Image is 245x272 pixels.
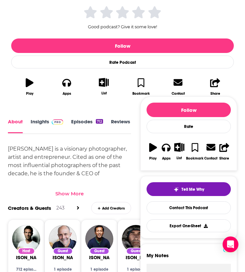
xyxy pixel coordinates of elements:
a: Reviews [111,118,130,133]
span: [PERSON_NAME] [8,255,45,260]
div: 1 episode [126,267,146,272]
div: Apps [63,91,71,96]
div: Contact [172,91,185,96]
a: Contact This Podcast [147,201,231,214]
a: Henry Shukman [44,255,81,260]
a: Chase Jarvis [8,255,45,260]
div: [PERSON_NAME] is a visionary photographer, artist and entrepreneur. Cited as one of the most infl... [8,145,131,227]
button: Export One-Sheet [147,219,231,232]
div: Rate Podcast [11,56,234,68]
img: Podchaser Pro [52,119,63,125]
div: Share [210,91,220,96]
a: InsightsPodchaser Pro [31,118,63,133]
a: Creators & Guests [8,205,51,211]
div: Play [149,156,157,161]
div: 1 episode [89,267,109,272]
div: Share [219,156,229,161]
a: Episodes712 [71,118,103,133]
a: Contact [204,138,218,164]
div: 712 [96,119,103,124]
img: Henry Shukman [49,225,77,253]
a: Michael Horn [117,255,154,260]
div: Bookmark [132,91,150,96]
div: Bookmark [186,156,204,161]
div: 1 episode [53,267,73,272]
button: Bookmark [186,138,204,164]
span: Tell Me Why [181,187,204,192]
button: Bookmark [122,74,160,100]
div: Add Creators [91,202,131,214]
div: Open Intercom Messenger [223,236,238,252]
a: About [8,118,23,133]
div: 712 episodes [16,267,36,272]
button: Follow [147,103,231,117]
a: Contact [160,74,197,100]
button: Play [147,138,160,164]
button: Share [197,74,234,100]
div: Good podcast? Give it some love! [73,5,172,29]
button: List [85,74,122,99]
button: Follow [11,38,234,53]
a: View All [77,205,79,211]
button: Play [11,74,48,100]
div: Apps [162,156,171,161]
div: 243 [56,205,65,211]
div: Host [18,248,35,255]
button: Apps [48,74,86,100]
button: tell me why sparkleTell Me Why [147,182,231,196]
div: List [177,156,182,160]
span: [PERSON_NAME] [44,255,81,260]
div: Guest [126,248,146,255]
img: tell me why sparkle [174,187,179,192]
span: Good podcast? Give it some love! [88,24,157,29]
button: Share [218,138,231,164]
div: Guest [53,248,73,255]
label: My Notes [147,252,231,264]
a: Gagan Biyani [81,255,118,260]
span: [PERSON_NAME] [117,255,154,260]
div: Rate [147,120,231,133]
div: Contact [204,156,217,161]
div: List [101,91,107,95]
span: [PERSON_NAME] [81,255,118,260]
button: Apps [160,138,173,164]
div: Play [26,91,34,96]
div: Guest [90,248,109,255]
img: Michael Horn [122,225,150,253]
button: List [173,138,186,164]
img: Gagan Biyani [85,225,113,253]
img: Chase Jarvis [12,225,40,253]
